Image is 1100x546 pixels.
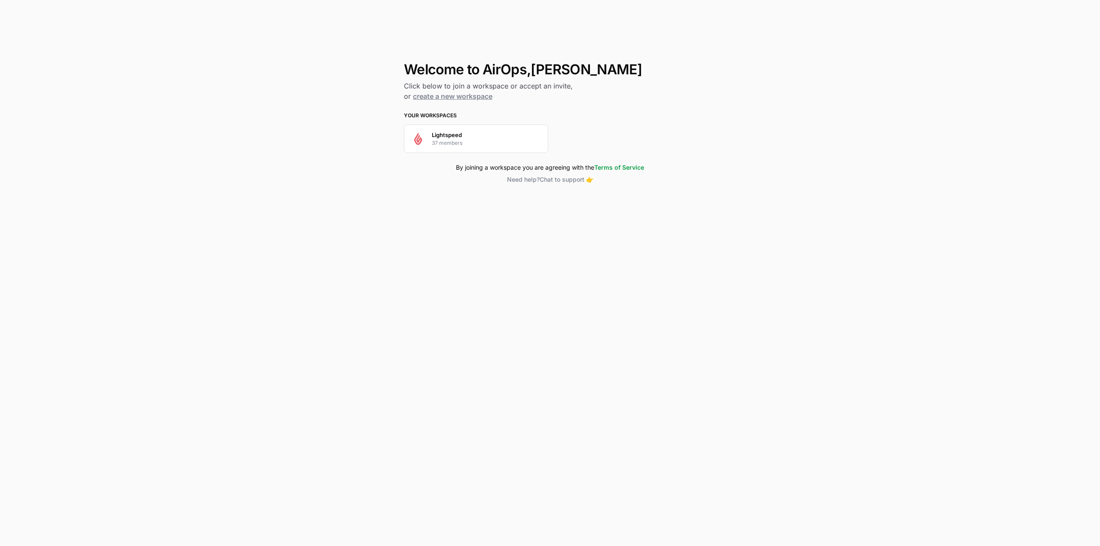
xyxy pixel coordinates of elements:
[413,92,492,101] a: create a new workspace
[594,164,644,171] a: Terms of Service
[432,139,462,147] p: 37 members
[404,125,548,153] button: Company LogoLightspeed37 members
[404,112,696,119] h3: Your Workspaces
[540,176,593,183] span: Chat to support 👉
[404,62,696,77] h1: Welcome to AirOps, [PERSON_NAME]
[404,175,696,184] button: Need help?Chat to support 👉
[404,163,696,172] div: By joining a workspace you are agreeing with the
[507,176,540,183] span: Need help?
[432,131,462,139] p: Lightspeed
[404,81,696,101] h2: Click below to join a workspace or accept an invite, or
[409,130,427,147] img: Company Logo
